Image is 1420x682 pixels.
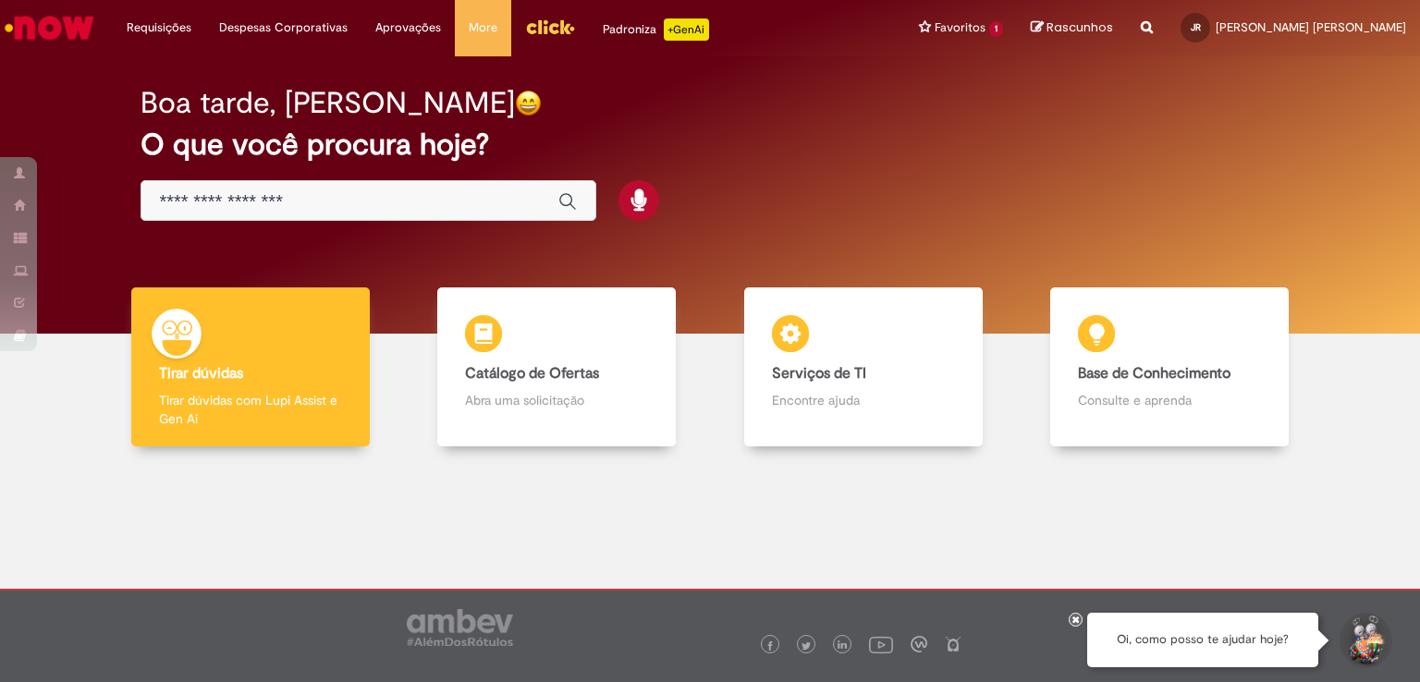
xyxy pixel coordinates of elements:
[765,641,775,651] img: logo_footer_facebook.png
[469,18,497,37] span: More
[772,364,866,383] b: Serviços de TI
[1191,21,1201,33] span: JR
[1078,364,1230,383] b: Base de Conhecimento
[2,9,97,46] img: ServiceNow
[219,18,348,37] span: Despesas Corporativas
[515,90,542,116] img: happy-face.png
[465,391,648,409] p: Abra uma solicitação
[869,632,893,656] img: logo_footer_youtube.png
[1216,19,1406,35] span: [PERSON_NAME] [PERSON_NAME]
[1031,19,1113,37] a: Rascunhos
[664,18,709,41] p: +GenAi
[127,18,191,37] span: Requisições
[404,287,711,447] a: Catálogo de Ofertas Abra uma solicitação
[1337,613,1392,668] button: Iniciar Conversa de Suporte
[407,609,513,646] img: logo_footer_ambev_rotulo_gray.png
[1078,391,1261,409] p: Consulte e aprenda
[141,128,1280,161] h2: O que você procura hoje?
[1087,613,1318,667] div: Oi, como posso te ajudar hoje?
[710,287,1017,447] a: Serviços de TI Encontre ajuda
[141,87,515,119] h2: Boa tarde, [PERSON_NAME]
[945,636,961,652] img: logo_footer_naosei.png
[1017,287,1324,447] a: Base de Conhecimento Consulte e aprenda
[465,364,599,383] b: Catálogo de Ofertas
[159,364,243,383] b: Tirar dúvidas
[772,391,955,409] p: Encontre ajuda
[989,21,1003,37] span: 1
[911,636,927,652] img: logo_footer_workplace.png
[603,18,709,41] div: Padroniza
[525,13,575,41] img: click_logo_yellow_360x200.png
[838,640,847,652] img: logo_footer_linkedin.png
[97,287,404,447] a: Tirar dúvidas Tirar dúvidas com Lupi Assist e Gen Ai
[802,641,811,651] img: logo_footer_twitter.png
[935,18,985,37] span: Favoritos
[1047,18,1113,36] span: Rascunhos
[159,391,342,428] p: Tirar dúvidas com Lupi Assist e Gen Ai
[375,18,441,37] span: Aprovações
